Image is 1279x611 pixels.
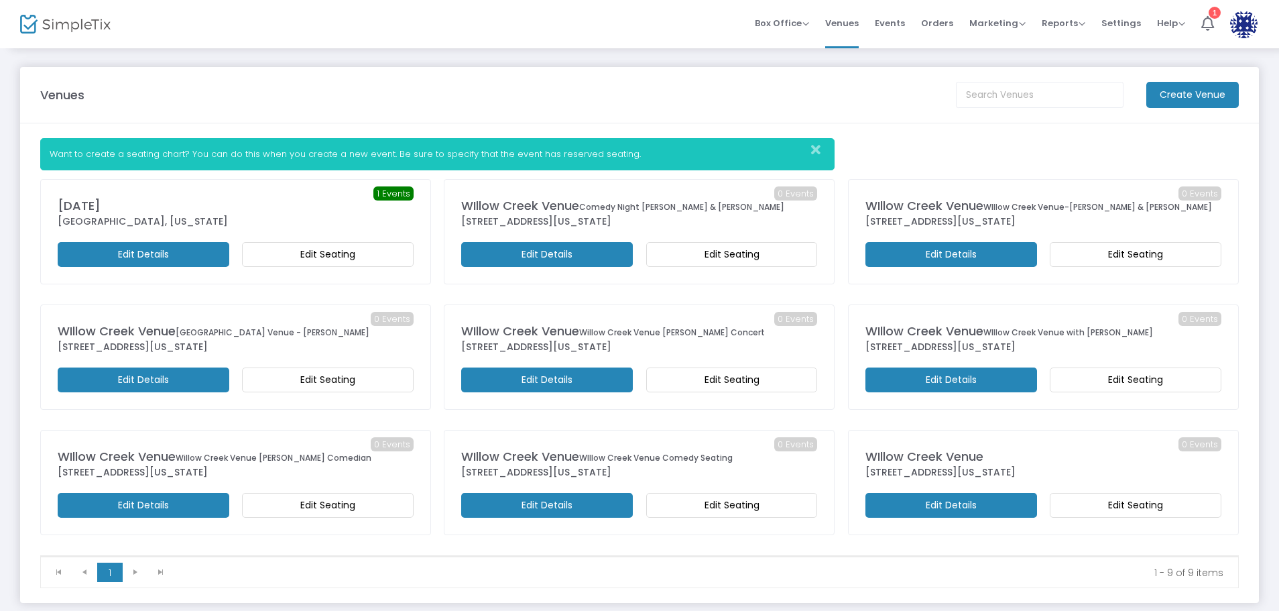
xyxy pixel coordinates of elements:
[1050,242,1221,267] m-button: Edit Seating
[461,215,817,229] div: [STREET_ADDRESS][US_STATE]
[97,563,123,583] span: Page 1
[983,201,1212,213] span: WIllow Creek Venue-[PERSON_NAME] & [PERSON_NAME]
[58,465,414,480] div: [STREET_ADDRESS][US_STATE]
[183,566,1223,579] kendo-pager-info: 1 - 9 of 9 items
[58,447,414,465] div: WIllow Creek Venue
[774,437,817,452] span: 0 Events
[807,139,834,161] button: Close
[865,465,1221,480] div: [STREET_ADDRESS][US_STATE]
[371,437,414,452] span: 0 Events
[1178,186,1221,201] span: 0 Events
[865,197,1221,215] div: WIllow Creek Venue
[921,6,953,40] span: Orders
[774,312,817,327] span: 0 Events
[969,17,1026,30] span: Marketing
[242,368,414,392] m-button: Edit Seating
[58,493,229,518] m-button: Edit Details
[373,186,414,201] span: 1 Events
[58,242,229,267] m-button: Edit Details
[1209,7,1221,19] div: 1
[1050,493,1221,518] m-button: Edit Seating
[1178,312,1221,327] span: 0 Events
[461,197,817,215] div: WIllow Creek Venue
[865,340,1221,354] div: [STREET_ADDRESS][US_STATE]
[242,242,414,267] m-button: Edit Seating
[461,340,817,354] div: [STREET_ADDRESS][US_STATE]
[40,138,835,170] div: Want to create a seating chart? You can do this when you create a new event. Be sure to specify t...
[461,368,633,392] m-button: Edit Details
[40,86,84,104] m-panel-title: Venues
[1101,6,1141,40] span: Settings
[956,82,1123,108] input: Search Venues
[646,493,818,518] m-button: Edit Seating
[58,322,414,340] div: WIllow Creek Venue
[865,493,1037,518] m-button: Edit Details
[865,447,1221,465] div: WIllow Creek Venue
[371,312,414,327] span: 0 Events
[1050,368,1221,392] m-button: Edit Seating
[865,242,1037,267] m-button: Edit Details
[1157,17,1185,30] span: Help
[646,368,818,392] m-button: Edit Seating
[646,242,818,267] m-button: Edit Seating
[461,242,633,267] m-button: Edit Details
[176,452,371,463] span: Willow Creek Venue [PERSON_NAME] Comedian
[58,340,414,354] div: [STREET_ADDRESS][US_STATE]
[825,6,859,40] span: Venues
[461,447,817,465] div: WIllow Creek Venue
[865,368,1037,392] m-button: Edit Details
[242,493,414,518] m-button: Edit Seating
[579,327,765,338] span: Willow Creek Venue [PERSON_NAME] Concert
[579,201,784,213] span: Comedy Night [PERSON_NAME] & [PERSON_NAME]
[579,452,733,463] span: WIllow Creek Venue Comedy Seating
[983,327,1153,338] span: WIllow Creek Venue with [PERSON_NAME]
[1178,437,1221,452] span: 0 Events
[774,186,817,201] span: 0 Events
[58,197,414,215] div: [DATE]
[755,17,809,30] span: Box Office
[58,215,414,229] div: [GEOGRAPHIC_DATA], [US_STATE]
[865,215,1221,229] div: [STREET_ADDRESS][US_STATE]
[865,322,1221,340] div: WIllow Creek Venue
[461,465,817,480] div: [STREET_ADDRESS][US_STATE]
[1146,82,1239,108] m-button: Create Venue
[461,322,817,340] div: WIllow Creek Venue
[58,368,229,392] m-button: Edit Details
[176,327,369,338] span: [GEOGRAPHIC_DATA] Venue - [PERSON_NAME]
[875,6,905,40] span: Events
[461,493,633,518] m-button: Edit Details
[1042,17,1085,30] span: Reports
